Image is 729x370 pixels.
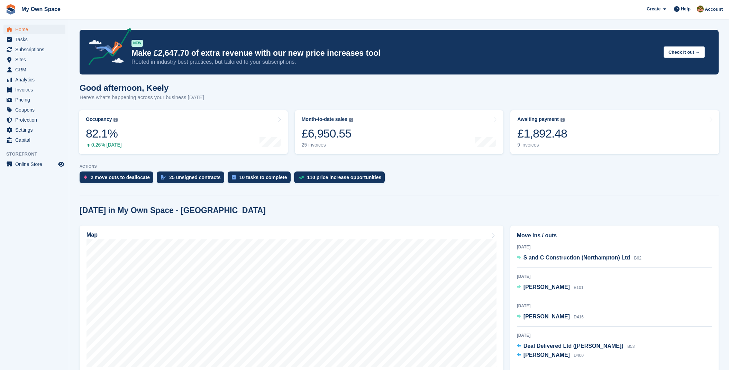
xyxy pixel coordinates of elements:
[523,352,570,358] span: [PERSON_NAME]
[84,175,87,179] img: move_outs_to_deallocate_icon-f764333ba52eb49d3ac5e1228854f67142a1ed5810a6f6cc68b1a99e826820c5.svg
[664,46,705,58] button: Check it out →
[574,315,584,319] span: D416
[295,110,504,154] a: Month-to-date sales £6,950.55 25 invoices
[80,83,204,92] h1: Good afternoon, Keely
[15,85,57,95] span: Invoices
[574,285,583,290] span: B101
[3,45,65,54] a: menu
[169,175,221,180] div: 25 unsigned contracts
[86,142,122,148] div: 0.26% [DATE]
[3,85,65,95] a: menu
[3,159,65,169] a: menu
[80,164,719,169] p: ACTIONS
[15,65,57,74] span: CRM
[3,65,65,74] a: menu
[517,273,712,280] div: [DATE]
[574,353,584,358] span: D400
[3,125,65,135] a: menu
[349,118,353,122] img: icon-info-grey-7440780725fd019a000dd9b08b2336e03edf1995a4989e88bcd33f0948082b44.svg
[91,175,150,180] div: 2 move outs to deallocate
[307,175,382,180] div: 110 price increase opportunities
[517,126,567,141] div: £1,892.48
[6,4,16,15] img: stora-icon-8386f47178a22dfd0bd8f6a31ec36ba5ce8667c1dd55bd0f319d3a0aa187defe.svg
[634,256,641,261] span: B62
[15,135,57,145] span: Capital
[517,303,712,309] div: [DATE]
[517,332,712,338] div: [DATE]
[705,6,723,13] span: Account
[517,351,584,360] a: [PERSON_NAME] D400
[510,110,719,154] a: Awaiting payment £1,892.48 9 invoices
[517,244,712,250] div: [DATE]
[15,115,57,125] span: Protection
[3,95,65,105] a: menu
[86,126,122,141] div: 82.1%
[6,151,69,158] span: Storefront
[15,45,57,54] span: Subscriptions
[647,6,660,12] span: Create
[15,105,57,115] span: Coupons
[161,175,166,179] img: contract_signature_icon-13c848040528278c33f63329250d36e43548de30e8caae1d1a13099fd9432cc5.svg
[294,171,389,187] a: 110 price increase opportunities
[79,110,288,154] a: Occupancy 82.1% 0.26% [DATE]
[523,343,623,349] span: Deal Delivered Ltd ([PERSON_NAME])
[302,116,347,122] div: Month-to-date sales
[302,126,353,141] div: £6,950.55
[627,344,635,349] span: B53
[80,171,157,187] a: 2 move outs to deallocate
[517,254,641,263] a: S and C Construction (Northampton) Ltd B62
[561,118,565,122] img: icon-info-grey-7440780725fd019a000dd9b08b2336e03edf1995a4989e88bcd33f0948082b44.svg
[15,35,57,44] span: Tasks
[697,6,704,12] img: Keely Collin
[523,255,630,261] span: S and C Construction (Northampton) Ltd
[3,25,65,34] a: menu
[80,94,204,102] p: Here's what's happening across your business [DATE]
[3,75,65,85] a: menu
[3,115,65,125] a: menu
[3,35,65,44] a: menu
[15,95,57,105] span: Pricing
[523,314,570,319] span: [PERSON_NAME]
[298,176,304,179] img: price_increase_opportunities-93ffe204e8149a01c8c9dc8f82e8f89637d9d84a8eef4429ea346261dce0b2c0.svg
[232,175,236,179] img: task-75834270c22a3079a89374b754ae025e5fb1db73e45f91037f5363f120a921f8.svg
[131,48,658,58] p: Make £2,647.70 of extra revenue with our new price increases tool
[86,116,112,122] div: Occupancy
[15,25,57,34] span: Home
[523,284,570,290] span: [PERSON_NAME]
[302,142,353,148] div: 25 invoices
[131,58,658,66] p: Rooted in industry best practices, but tailored to your subscriptions.
[228,171,294,187] a: 10 tasks to complete
[3,105,65,115] a: menu
[517,142,567,148] div: 9 invoices
[113,118,118,122] img: icon-info-grey-7440780725fd019a000dd9b08b2336e03edf1995a4989e88bcd33f0948082b44.svg
[239,175,287,180] div: 10 tasks to complete
[157,171,228,187] a: 25 unsigned contracts
[517,312,584,321] a: [PERSON_NAME] D416
[86,232,98,238] h2: Map
[517,283,584,292] a: [PERSON_NAME] B101
[517,116,559,122] div: Awaiting payment
[15,55,57,64] span: Sites
[15,159,57,169] span: Online Store
[83,28,131,68] img: price-adjustments-announcement-icon-8257ccfd72463d97f412b2fc003d46551f7dbcb40ab6d574587a9cd5c0d94...
[57,160,65,168] a: Preview store
[80,206,266,215] h2: [DATE] in My Own Space - [GEOGRAPHIC_DATA]
[517,342,635,351] a: Deal Delivered Ltd ([PERSON_NAME]) B53
[3,135,65,145] a: menu
[517,231,712,240] h2: Move ins / outs
[131,40,143,47] div: NEW
[15,125,57,135] span: Settings
[681,6,691,12] span: Help
[19,3,63,15] a: My Own Space
[15,75,57,85] span: Analytics
[3,55,65,64] a: menu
